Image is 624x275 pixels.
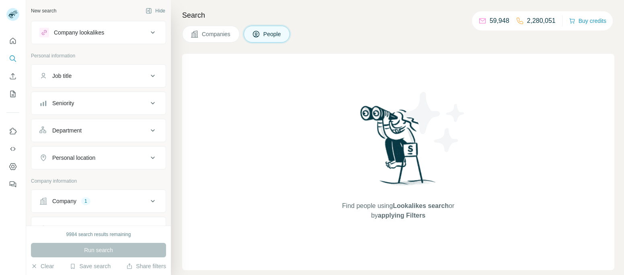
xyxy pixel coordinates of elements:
[378,212,425,219] span: applying Filters
[31,52,166,59] p: Personal information
[6,159,19,174] button: Dashboard
[31,94,166,113] button: Seniority
[54,29,104,37] div: Company lookalikes
[490,16,509,26] p: 59,948
[52,72,72,80] div: Job title
[31,219,166,238] button: Industry
[31,121,166,140] button: Department
[6,69,19,84] button: Enrich CSV
[202,30,231,38] span: Companies
[81,198,90,205] div: 1
[31,7,56,14] div: New search
[263,30,282,38] span: People
[31,177,166,185] p: Company information
[31,191,166,211] button: Company1
[31,23,166,42] button: Company lookalikes
[31,148,166,167] button: Personal location
[393,202,449,209] span: Lookalikes search
[6,142,19,156] button: Use Surfe API
[52,126,82,134] div: Department
[31,262,54,270] button: Clear
[52,197,76,205] div: Company
[6,87,19,101] button: My lists
[6,34,19,48] button: Quick start
[182,10,614,21] h4: Search
[398,86,471,158] img: Surfe Illustration - Stars
[52,154,95,162] div: Personal location
[357,104,440,193] img: Surfe Illustration - Woman searching with binoculars
[140,5,171,17] button: Hide
[334,201,462,220] span: Find people using or by
[52,224,72,232] div: Industry
[6,51,19,66] button: Search
[70,262,111,270] button: Save search
[52,99,74,107] div: Seniority
[31,66,166,86] button: Job title
[569,15,606,26] button: Buy credits
[66,231,131,238] div: 9984 search results remaining
[527,16,556,26] p: 2,280,051
[6,177,19,191] button: Feedback
[126,262,166,270] button: Share filters
[6,124,19,139] button: Use Surfe on LinkedIn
